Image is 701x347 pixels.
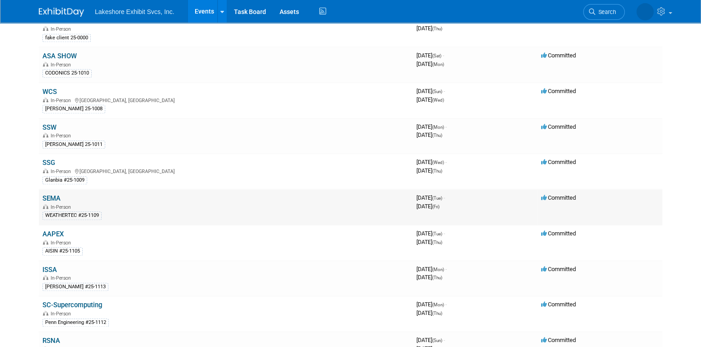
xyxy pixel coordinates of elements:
span: (Thu) [432,311,442,316]
span: (Wed) [432,98,444,103]
span: Committed [541,266,576,272]
a: AAPEX [42,230,64,238]
span: [DATE] [416,123,447,130]
img: MICHELLE MOYA [636,3,654,20]
span: - [444,194,445,201]
span: (Sun) [432,89,442,94]
span: In-Person [51,62,74,68]
span: In-Person [51,169,74,174]
span: (Wed) [432,160,444,165]
img: In-Person Event [43,240,48,244]
span: - [443,52,444,59]
div: [GEOGRAPHIC_DATA], [GEOGRAPHIC_DATA] [42,167,409,174]
a: RSNA [42,337,60,345]
img: ExhibitDay [39,8,84,17]
span: (Mon) [432,125,444,130]
span: [DATE] [416,230,445,237]
span: - [445,301,447,308]
img: In-Person Event [43,98,48,102]
span: In-Person [51,311,74,317]
span: (Tue) [432,231,442,236]
span: [DATE] [416,194,445,201]
div: AISIN #25-1105 [42,247,83,255]
a: SSW [42,123,56,131]
span: (Sun) [432,338,442,343]
span: [DATE] [416,274,442,281]
span: [DATE] [416,337,445,343]
span: In-Person [51,204,74,210]
a: ISSA [42,266,57,274]
div: CODONICS 25-1010 [42,69,92,77]
span: (Thu) [432,169,442,173]
div: Glanbia #25-1009 [42,176,87,184]
a: SSG [42,159,55,167]
a: SC-Supercomputing [42,301,102,309]
span: [DATE] [416,61,444,67]
span: (Thu) [432,133,442,138]
span: In-Person [51,275,74,281]
span: (Thu) [432,240,442,245]
div: [PERSON_NAME] 25-1008 [42,105,105,113]
span: (Mon) [432,302,444,307]
div: [PERSON_NAME] #25-1113 [42,283,108,291]
span: - [445,159,447,165]
span: Committed [541,230,576,237]
a: SEMA [42,194,61,202]
div: [PERSON_NAME] 25-1011 [42,141,105,149]
span: Committed [541,159,576,165]
span: [DATE] [416,52,444,59]
span: [DATE] [416,266,447,272]
span: [DATE] [416,96,444,103]
img: In-Person Event [43,133,48,137]
span: [DATE] [416,131,442,138]
span: Committed [541,337,576,343]
span: Committed [541,301,576,308]
img: In-Person Event [43,26,48,31]
img: In-Person Event [43,169,48,173]
span: (Mon) [432,267,444,272]
span: Committed [541,52,576,59]
a: Search [583,4,625,20]
span: [DATE] [416,25,442,32]
div: [GEOGRAPHIC_DATA], [GEOGRAPHIC_DATA] [42,96,409,103]
span: In-Person [51,133,74,139]
span: In-Person [51,26,74,32]
span: [DATE] [416,159,447,165]
span: Committed [541,123,576,130]
span: - [445,266,447,272]
span: [DATE] [416,301,447,308]
img: In-Person Event [43,311,48,315]
span: (Mon) [432,62,444,67]
a: WCS [42,88,57,96]
span: [DATE] [416,203,439,210]
div: Penn Engineering #25-1112 [42,319,109,327]
span: Search [595,9,616,15]
a: ASA SHOW [42,52,77,60]
span: (Sat) [432,53,441,58]
span: In-Person [51,240,74,246]
span: - [445,123,447,130]
img: In-Person Event [43,204,48,209]
img: In-Person Event [43,62,48,66]
span: In-Person [51,98,74,103]
span: (Thu) [432,275,442,280]
span: (Tue) [432,196,442,201]
span: Committed [541,194,576,201]
img: In-Person Event [43,275,48,280]
span: [DATE] [416,88,445,94]
div: WEATHERTEC #25-1109 [42,211,102,220]
span: - [444,88,445,94]
span: [DATE] [416,239,442,245]
span: [DATE] [416,167,442,174]
span: - [444,337,445,343]
span: Committed [541,88,576,94]
div: fake client 25-0000 [42,34,91,42]
span: Lakeshore Exhibit Svcs, Inc. [95,8,174,15]
span: - [444,230,445,237]
span: (Fri) [432,204,439,209]
span: (Thu) [432,26,442,31]
span: [DATE] [416,309,442,316]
